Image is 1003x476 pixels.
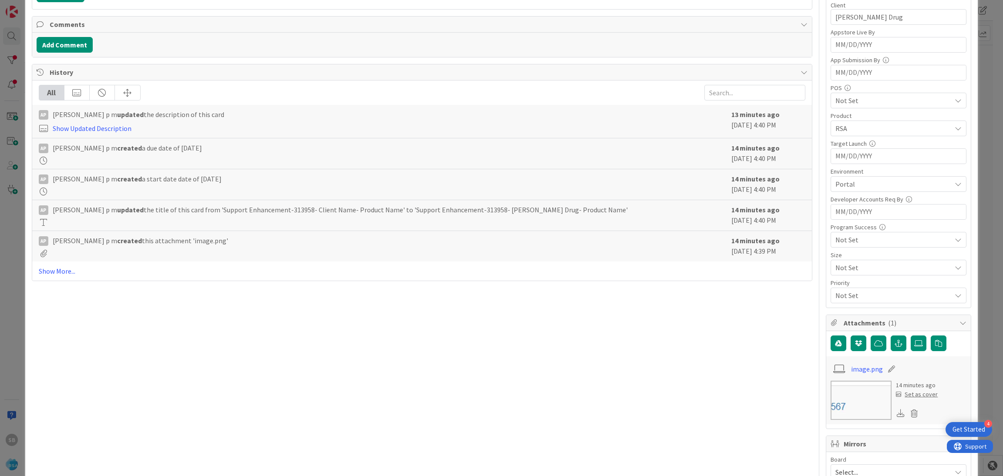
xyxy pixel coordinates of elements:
a: image.png [851,364,883,374]
span: Mirrors [844,439,955,449]
div: Open Get Started checklist, remaining modules: 4 [946,422,992,437]
input: Search... [704,85,805,101]
span: [PERSON_NAME] p m a start date date of [DATE] [53,174,222,184]
span: History [50,67,797,77]
input: MM/DD/YYYY [835,65,962,80]
span: Not Set [835,289,947,302]
div: Download [896,408,905,419]
b: 14 minutes ago [731,205,780,214]
span: Portal [835,179,951,189]
b: updated [117,205,144,214]
b: created [117,236,142,245]
div: Set as cover [896,390,938,399]
span: Support [18,1,40,12]
span: RSA [835,123,951,134]
b: 13 minutes ago [731,110,780,119]
b: created [117,174,142,183]
span: [PERSON_NAME] p m the description of this card [53,109,224,120]
b: 14 minutes ago [731,174,780,183]
input: MM/DD/YYYY [835,204,962,219]
button: Add Comment [37,37,93,53]
a: Show More... [39,266,806,276]
div: Developer Accounts Req By [831,196,966,202]
div: Environment [831,168,966,174]
b: updated [117,110,144,119]
div: Product [831,113,966,119]
span: Not Set [835,261,947,274]
div: Priority [831,280,966,286]
span: [PERSON_NAME] p m this attachment 'image.png' [53,235,228,246]
a: Show Updated Description [53,124,131,133]
div: Ap [39,144,48,153]
span: Comments [50,19,797,30]
div: All [39,85,64,100]
div: [DATE] 4:39 PM [731,235,805,257]
b: 14 minutes ago [731,236,780,245]
div: Ap [39,205,48,215]
span: Not Set [835,95,951,106]
span: Not Set [835,235,951,245]
b: created [117,144,142,152]
div: Target Launch [831,141,966,147]
div: Ap [39,110,48,120]
div: Program Success [831,224,966,230]
div: Appstore Live By [831,29,966,35]
div: [DATE] 4:40 PM [731,109,805,134]
input: MM/DD/YYYY [835,37,962,52]
label: Client [831,1,845,9]
span: ( 1 ) [888,318,896,327]
span: [PERSON_NAME] p m the title of this card from 'Support Enhancement-313958- Client Name- Product N... [53,204,628,215]
span: Board [831,456,846,463]
span: [PERSON_NAME] p m a due date of [DATE] [53,143,202,153]
div: POS [831,85,966,91]
div: 4 [984,420,992,428]
div: [DATE] 4:40 PM [731,143,805,164]
b: 14 minutes ago [731,144,780,152]
div: [DATE] 4:40 PM [731,204,805,226]
div: Ap [39,236,48,246]
input: MM/DD/YYYY [835,149,962,164]
div: [DATE] 4:40 PM [731,174,805,195]
div: App Submission By [831,57,966,63]
div: Size [831,252,966,258]
div: 14 minutes ago [896,381,938,390]
div: Get Started [953,425,985,434]
span: Attachments [844,318,955,328]
div: Ap [39,174,48,184]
